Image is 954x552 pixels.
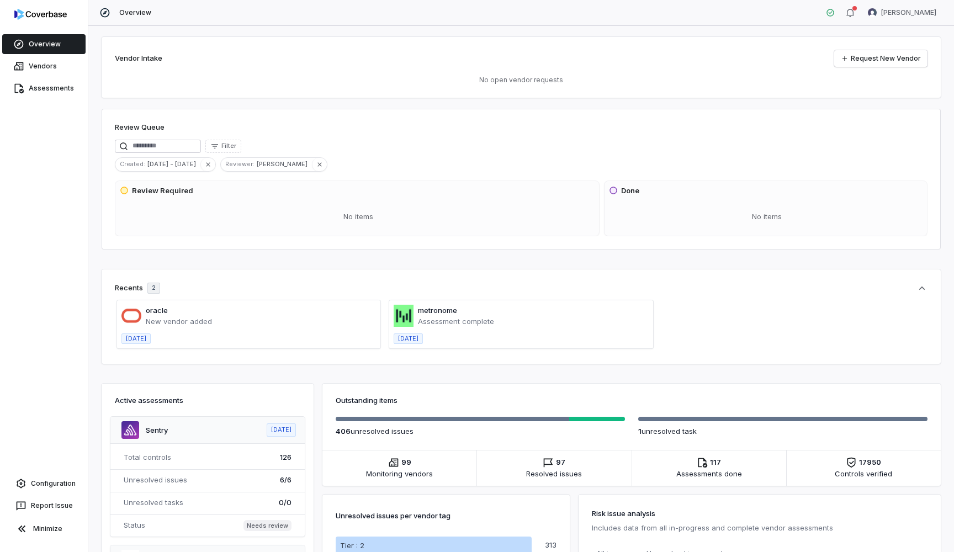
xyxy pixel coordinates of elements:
[545,542,556,549] p: 313
[4,474,83,493] a: Configuration
[366,468,433,479] span: Monitoring vendors
[638,427,642,436] span: 1
[221,159,257,169] span: Reviewer :
[2,34,86,54] a: Overview
[2,56,86,76] a: Vendors
[401,457,411,468] span: 99
[710,457,721,468] span: 117
[152,284,156,292] span: 2
[336,508,451,523] p: Unresolved issues per vendor tag
[834,50,928,67] a: Request New Vendor
[861,4,943,21] button: Garima Dhaundiyal avatar[PERSON_NAME]
[115,76,928,84] p: No open vendor requests
[147,159,200,169] span: [DATE] - [DATE]
[115,159,147,169] span: Created :
[2,78,86,98] a: Assessments
[115,53,162,64] h2: Vendor Intake
[146,306,168,315] a: oracle
[115,395,300,406] h3: Active assessments
[621,185,639,197] h3: Done
[115,122,165,133] h1: Review Queue
[257,159,312,169] span: [PERSON_NAME]
[592,508,928,519] h3: Risk issue analysis
[340,540,364,551] p: Tier : 2
[4,496,83,516] button: Report Issue
[4,518,83,540] button: Minimize
[418,306,457,315] a: metronome
[676,468,742,479] span: Assessments done
[859,457,881,468] span: 17950
[868,8,877,17] img: Garima Dhaundiyal avatar
[146,426,168,434] a: Sentry
[881,8,936,17] span: [PERSON_NAME]
[592,521,928,534] p: Includes data from all in-progress and complete vendor assessments
[526,468,582,479] span: Resolved issues
[336,427,351,436] span: 406
[336,395,928,406] h3: Outstanding items
[556,457,565,468] span: 97
[221,142,236,150] span: Filter
[336,426,625,437] p: unresolved issue s
[835,468,892,479] span: Controls verified
[132,185,193,197] h3: Review Required
[14,9,67,20] img: logo-D7KZi-bG.svg
[638,426,928,437] p: unresolved task
[609,203,925,231] div: No items
[120,203,597,231] div: No items
[115,283,160,294] div: Recents
[205,140,241,153] button: Filter
[115,283,928,294] button: Recents2
[119,8,151,17] span: Overview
